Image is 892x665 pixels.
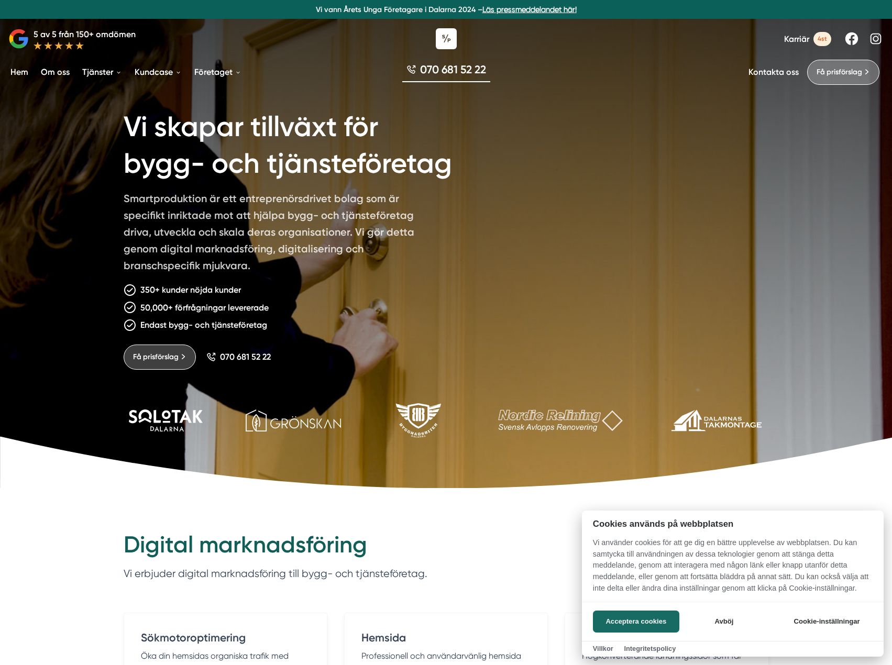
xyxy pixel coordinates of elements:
button: Acceptera cookies [593,611,679,633]
p: Vi använder cookies för att ge dig en bättre upplevelse av webbplatsen. Du kan samtycka till anvä... [582,537,884,601]
button: Cookie-inställningar [781,611,873,633]
h2: Cookies används på webbplatsen [582,519,884,529]
a: Integritetspolicy [624,645,676,652]
a: Villkor [593,645,613,652]
button: Avböj [682,611,766,633]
